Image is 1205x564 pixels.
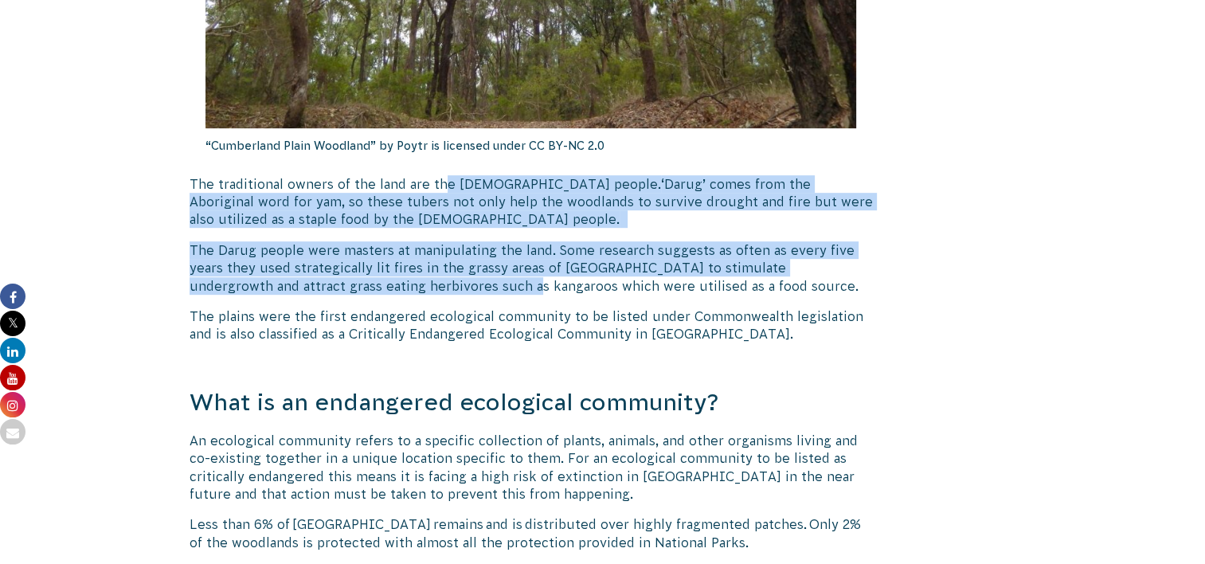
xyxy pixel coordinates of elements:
span: The Darug people were masters at manipulating the land. Some research suggests as often as every ... [190,243,859,293]
p: “Cumberland Plain Woodland” by Poytr is licensed under CC BY-NC 2.0 [205,128,857,163]
h3: What is an endangered ecological community? [190,386,873,419]
span: An ecological community refers to a specific collection of plants, animals, and other organisms l... [190,433,858,501]
span: The plains were the first endangered ecological community to be listed under Commonwealth legisla... [190,309,863,341]
span: ‘Darug’ comes from the Aboriginal word for yam, so these tubers not only help the woodlands to su... [190,177,873,227]
span: The traditional owners of the land are the [DEMOGRAPHIC_DATA] people. [190,177,661,191]
span: Less than 6% of [GEOGRAPHIC_DATA] remains and is distributed over highly fragmented patches. Only... [190,517,861,549]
